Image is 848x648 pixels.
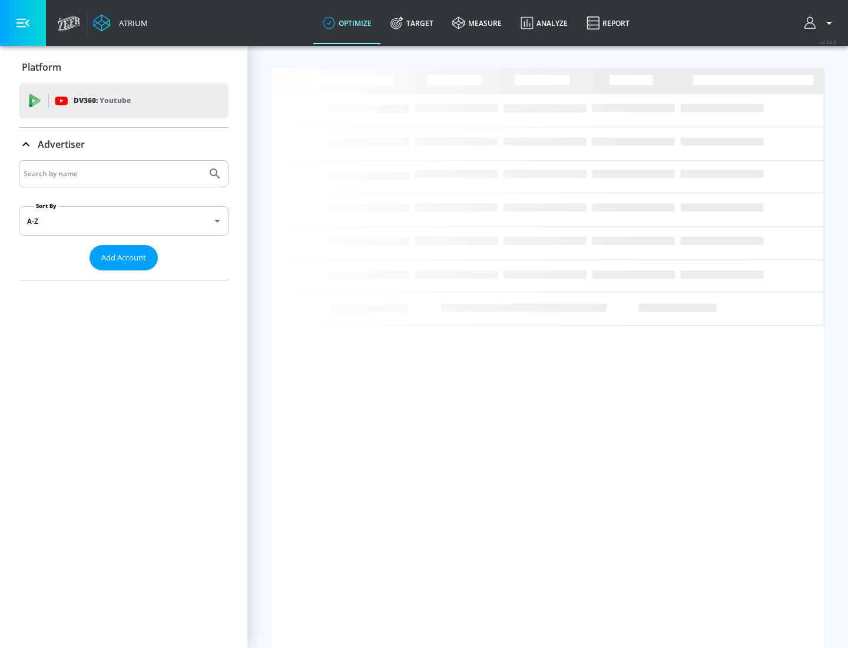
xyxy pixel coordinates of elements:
[74,94,131,107] p: DV360:
[90,245,158,270] button: Add Account
[19,206,228,236] div: A-Z
[313,2,381,44] a: optimize
[443,2,511,44] a: measure
[19,83,228,118] div: DV360: Youtube
[93,14,148,32] a: Atrium
[101,251,146,265] span: Add Account
[381,2,443,44] a: Target
[38,138,85,151] p: Advertiser
[511,2,577,44] a: Analyze
[22,61,61,74] p: Platform
[19,160,228,280] div: Advertiser
[19,128,228,161] div: Advertiser
[34,202,59,210] label: Sort By
[114,18,148,28] div: Atrium
[19,51,228,84] div: Platform
[19,270,228,280] nav: list of Advertiser
[820,39,836,45] span: v 4.24.0
[577,2,639,44] a: Report
[100,94,131,107] p: Youtube
[24,166,202,181] input: Search by name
